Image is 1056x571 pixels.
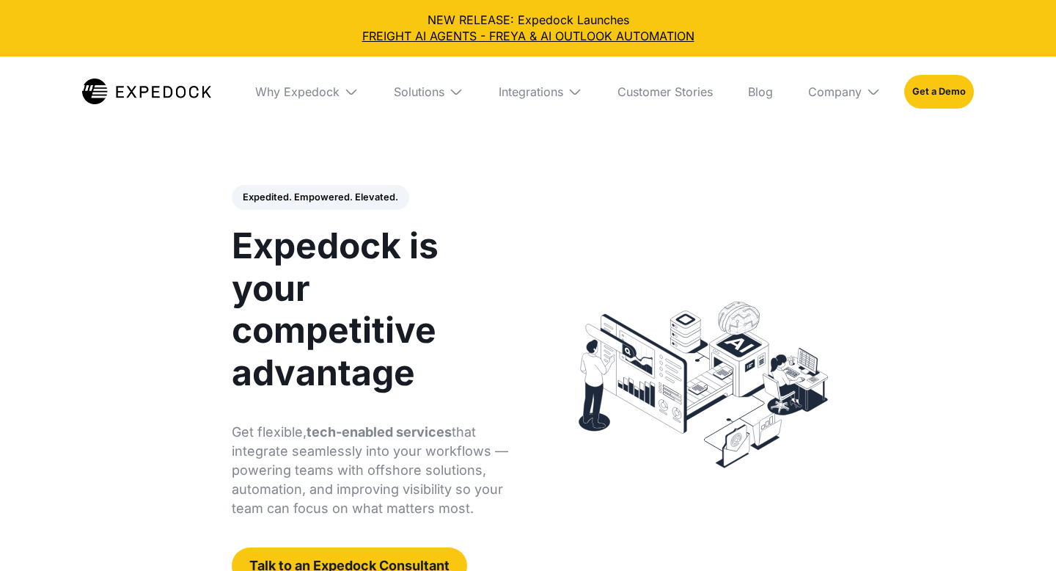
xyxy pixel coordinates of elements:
[255,84,340,99] div: Why Expedock
[487,57,594,127] div: Integrations
[307,424,452,440] strong: tech-enabled services
[904,75,974,109] a: Get a Demo
[12,12,1044,45] div: NEW RELEASE: Expedock Launches
[243,57,370,127] div: Why Expedock
[394,84,444,99] div: Solutions
[232,225,512,393] h1: Expedock is your competitive advantage
[12,28,1044,44] a: FREIGHT AI AGENTS - FREYA & AI OUTLOOK AUTOMATION
[796,57,892,127] div: Company
[499,84,563,99] div: Integrations
[606,57,725,127] a: Customer Stories
[382,57,475,127] div: Solutions
[232,423,512,518] p: Get flexible, that integrate seamlessly into your workflows — powering teams with offshore soluti...
[736,57,785,127] a: Blog
[808,84,862,99] div: Company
